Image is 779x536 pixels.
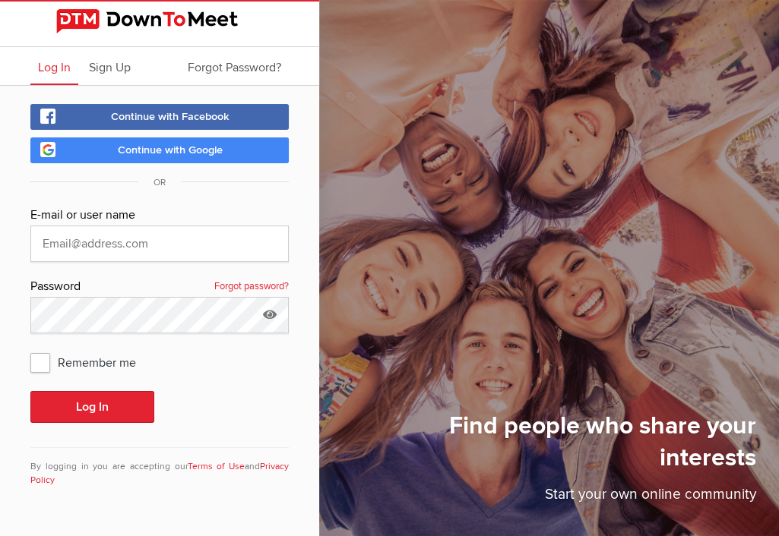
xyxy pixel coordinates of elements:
a: Sign Up [81,47,138,85]
div: Password [30,277,289,297]
button: Log In [30,391,154,423]
a: Continue with Facebook [30,104,289,130]
a: Log In [30,47,78,85]
a: Forgot password? [214,277,289,297]
span: Remember me [30,348,151,376]
span: Continue with Google [118,143,223,156]
span: Forgot Password? [188,60,281,75]
a: Continue with Google [30,137,289,163]
h1: Find people who share your interests [385,411,756,484]
span: Sign Up [89,60,131,75]
span: Log In [38,60,71,75]
div: By logging in you are accepting our and [30,447,289,487]
span: Continue with Facebook [111,110,230,123]
img: DownToMeet [56,9,263,33]
a: Terms of Use [188,461,245,472]
div: E-mail or user name [30,206,289,225]
p: Start your own online community [385,484,756,513]
input: Email@address.com [30,225,289,262]
span: OR [138,177,181,188]
a: Forgot Password? [180,47,289,85]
